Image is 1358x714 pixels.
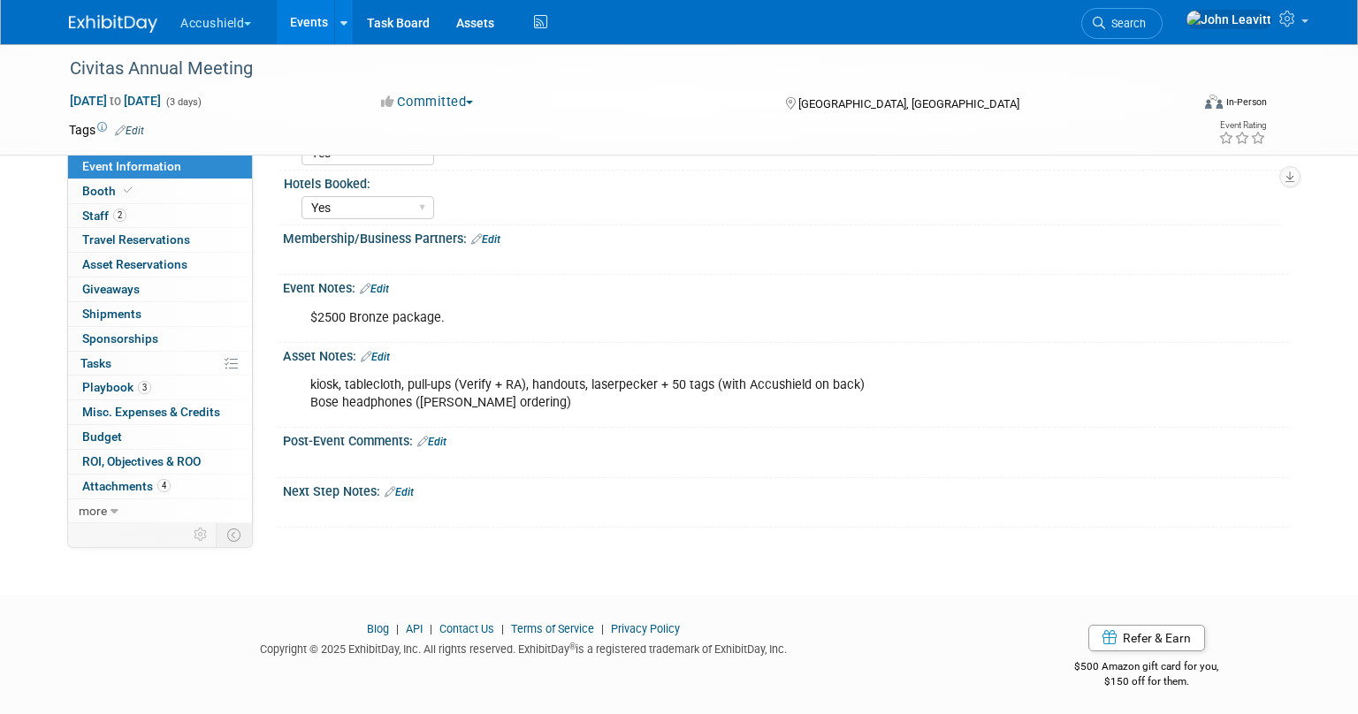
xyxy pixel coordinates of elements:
a: Edit [361,351,390,363]
a: Attachments4 [68,475,252,498]
a: Edit [115,125,144,137]
div: Hotels Booked: [284,171,1281,193]
div: Asset Notes: [283,343,1289,366]
a: Edit [417,436,446,448]
span: | [392,622,403,635]
span: 3 [138,381,151,394]
span: to [107,94,124,108]
a: Event Information [68,155,252,178]
span: Budget [82,429,122,444]
span: | [497,622,508,635]
a: ROI, Objectives & ROO [68,450,252,474]
span: [DATE] [DATE] [69,93,162,109]
a: Privacy Policy [611,622,680,635]
div: Event Rating [1218,121,1266,130]
div: Civitas Annual Meeting [64,53,1165,85]
div: kiosk, tablecloth, pull-ups (Verify + RA), handouts, laserpecker + 50 tags (with Accushield on ba... [298,368,1095,421]
span: Playbook [82,380,151,394]
span: Search [1105,17,1146,30]
div: Membership/Business Partners: [283,225,1289,248]
div: In-Person [1225,95,1267,109]
a: Blog [367,622,389,635]
span: Staff [82,209,126,223]
img: John Leavitt [1186,10,1272,29]
a: Playbook3 [68,376,252,399]
td: Toggle Event Tabs [217,523,253,546]
a: Budget [68,425,252,449]
a: more [68,499,252,523]
div: Post-Event Comments: [283,428,1289,451]
a: API [406,622,423,635]
span: Attachments [82,479,171,493]
span: ROI, Objectives & ROO [82,454,201,468]
a: Edit [360,283,389,295]
span: [GEOGRAPHIC_DATA], [GEOGRAPHIC_DATA] [798,97,1019,110]
a: Giveaways [68,277,252,301]
a: Sponsorships [68,327,252,351]
a: Booth [68,179,252,203]
img: ExhibitDay [69,15,157,33]
div: $150 off for them. [1004,674,1290,689]
span: | [425,622,437,635]
td: Personalize Event Tab Strip [186,523,217,546]
span: Booth [82,184,136,198]
span: | [597,622,608,635]
a: Misc. Expenses & Credits [68,400,252,424]
span: Event Information [82,159,181,173]
span: 4 [157,479,171,492]
sup: ® [569,642,576,651]
span: Misc. Expenses & Credits [82,405,220,419]
a: Refer & Earn [1088,625,1205,651]
span: Giveaways [82,282,140,296]
a: Tasks [68,352,252,376]
a: Staff2 [68,204,252,228]
a: Edit [471,233,500,246]
a: Search [1081,8,1163,39]
a: Travel Reservations [68,228,252,252]
span: more [79,504,107,518]
div: Copyright © 2025 ExhibitDay, Inc. All rights reserved. ExhibitDay is a registered trademark of Ex... [69,637,978,657]
button: Committed [375,93,480,111]
div: $500 Amazon gift card for you, [1004,648,1290,688]
a: Terms of Service [511,622,594,635]
span: Sponsorships [82,331,158,346]
div: Next Step Notes: [283,478,1289,501]
span: 2 [113,209,126,222]
span: Travel Reservations [82,232,190,247]
a: Contact Us [439,622,494,635]
span: (3 days) [164,96,202,108]
span: Tasks [80,356,111,370]
a: Asset Reservations [68,253,252,277]
div: $2500 Bronze package. [298,300,1095,336]
div: Event Notes: [283,275,1289,298]
i: Booth reservation complete [124,186,133,195]
span: Shipments [82,307,141,321]
span: Asset Reservations [82,257,187,271]
td: Tags [69,121,144,139]
a: Edit [385,486,414,498]
a: Shipments [68,302,252,326]
div: Event Format [1089,92,1267,118]
img: Format-Inperson.png [1205,95,1223,109]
